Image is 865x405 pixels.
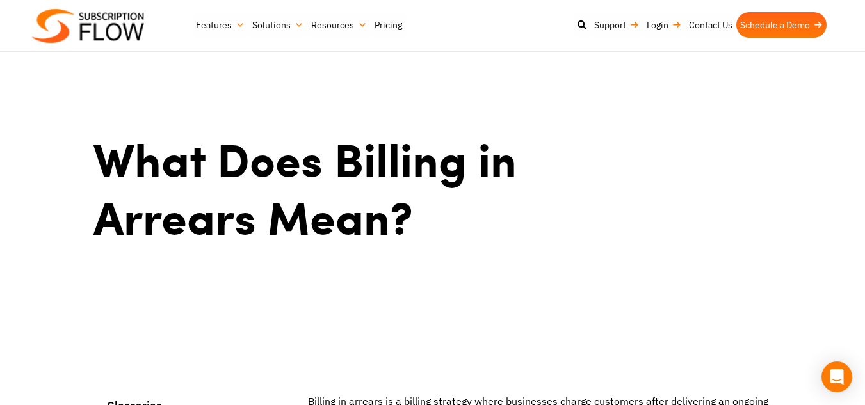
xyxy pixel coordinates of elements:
a: Solutions [248,12,307,38]
img: Subscriptionflow [32,9,144,43]
a: Support [590,12,643,38]
div: Open Intercom Messenger [821,361,852,392]
a: Login [643,12,685,38]
a: Schedule a Demo [736,12,827,38]
a: Features [192,12,248,38]
a: Contact Us [685,12,736,38]
h1: What Does Billing in Arrears Mean? [93,130,521,245]
a: Resources [307,12,371,38]
a: Pricing [371,12,406,38]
